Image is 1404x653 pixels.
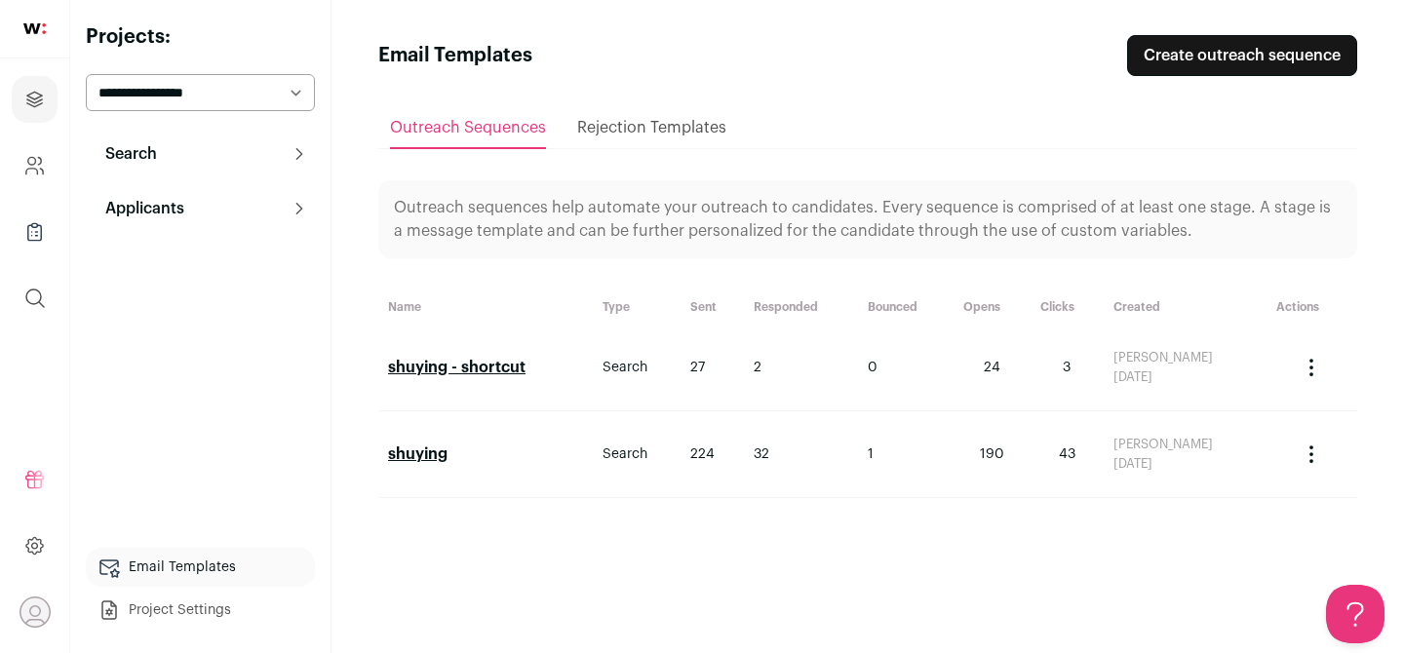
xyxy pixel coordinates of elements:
[12,142,58,189] a: Company and ATS Settings
[86,189,315,228] button: Applicants
[1288,431,1335,478] button: Actions
[378,42,532,69] h1: Email Templates
[86,134,315,173] button: Search
[744,289,859,325] th: Responded
[577,108,726,147] a: Rejection Templates
[1267,289,1357,325] th: Actions
[1031,411,1104,498] td: 43
[577,120,726,135] span: Rejection Templates
[1031,325,1104,411] td: 3
[681,411,743,498] td: 224
[744,325,859,411] td: 2
[1127,35,1357,76] a: Create outreach sequence
[593,325,681,411] td: Search
[1113,437,1257,452] div: [PERSON_NAME]
[954,411,1031,498] td: 190
[378,289,593,325] th: Name
[86,591,315,630] a: Project Settings
[593,411,681,498] td: Search
[12,76,58,123] a: Projects
[390,120,546,135] span: Outreach Sequences
[858,411,953,498] td: 1
[1113,456,1257,472] div: [DATE]
[954,325,1031,411] td: 24
[1031,289,1104,325] th: Clicks
[86,548,315,587] a: Email Templates
[593,289,681,325] th: Type
[1113,350,1257,365] div: [PERSON_NAME]
[858,325,953,411] td: 0
[12,209,58,255] a: Company Lists
[858,289,953,325] th: Bounced
[19,596,51,628] button: Open dropdown
[378,180,1357,258] div: Outreach sequences help automate your outreach to candidates. Every sequence is comprised of at l...
[86,23,315,51] h2: Projects:
[1326,585,1384,643] iframe: Help Scout Beacon - Open
[94,142,157,166] p: Search
[388,446,448,462] a: shuying
[1113,369,1257,385] div: [DATE]
[1288,344,1335,391] button: Actions
[23,23,46,34] img: wellfound-shorthand-0d5821cbd27db2630d0214b213865d53afaa358527fdda9d0ea32b1df1b89c2c.svg
[744,411,859,498] td: 32
[1104,289,1267,325] th: Created
[388,360,526,375] a: shuying - shortcut
[681,325,743,411] td: 27
[94,197,184,220] p: Applicants
[681,289,743,325] th: Sent
[954,289,1031,325] th: Opens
